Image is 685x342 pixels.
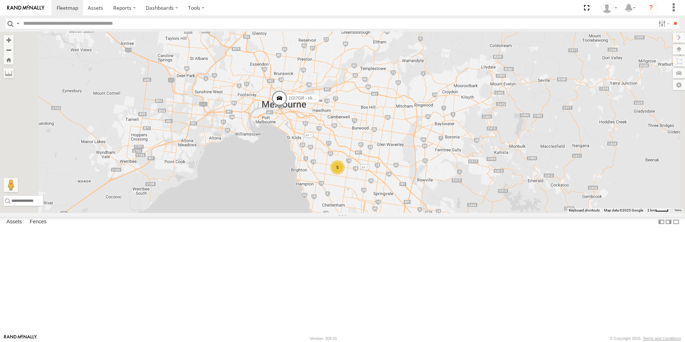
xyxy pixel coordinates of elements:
label: Fences [26,217,50,227]
a: Terms (opens in new tab) [674,209,682,212]
label: Assets [3,217,25,227]
label: Dock Summary Table to the Left [658,217,665,227]
a: Visit our Website [4,335,37,342]
label: Search Query [15,18,21,29]
img: rand-logo.svg [7,5,44,10]
i: ? [645,2,657,14]
span: 2 km [647,208,655,212]
button: Zoom out [4,45,14,55]
span: 1GI7GR - Hiace [289,96,319,101]
div: © Copyright 2025 - [610,336,681,341]
button: Map Scale: 2 km per 33 pixels [645,208,671,213]
label: Dock Summary Table to the Right [665,217,672,227]
button: Zoom in [4,35,14,45]
label: Map Settings [673,80,685,90]
div: 5 [330,160,345,175]
button: Drag Pegman onto the map to open Street View [4,178,18,192]
button: Keyboard shortcuts [569,208,600,213]
span: Map data ©2025 Google [604,208,643,212]
label: Search Filter Options [656,18,671,29]
button: Zoom Home [4,55,14,65]
a: Terms and Conditions [643,336,681,341]
label: Measure [4,68,14,78]
div: Version: 309.01 [310,336,337,341]
div: Sean Aliphon [599,3,620,13]
label: Hide Summary Table [672,217,680,227]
